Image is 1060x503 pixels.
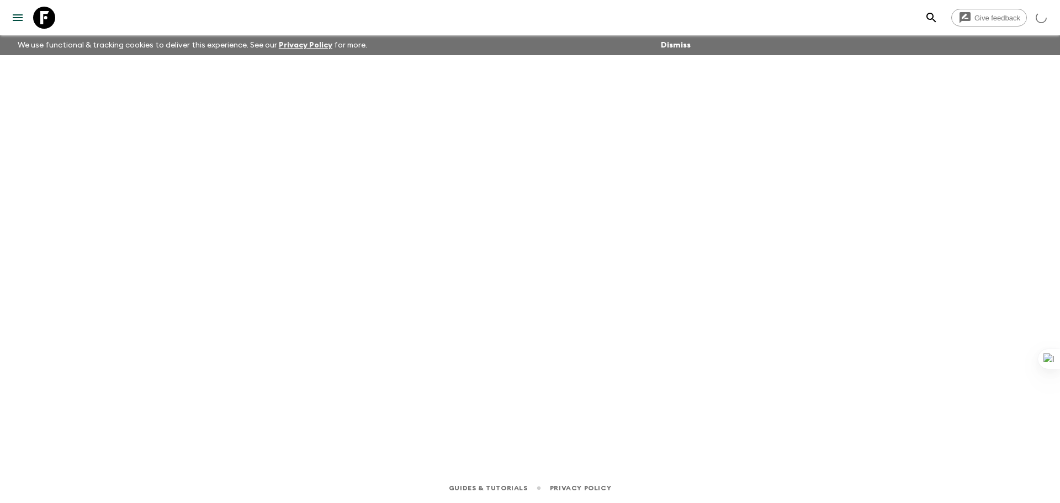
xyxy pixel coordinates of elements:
a: Privacy Policy [550,482,611,494]
a: Privacy Policy [279,41,332,49]
button: Dismiss [658,38,693,53]
p: We use functional & tracking cookies to deliver this experience. See our for more. [13,35,372,55]
a: Give feedback [951,9,1027,27]
span: Give feedback [968,14,1026,22]
button: search adventures [920,7,942,29]
a: Guides & Tutorials [449,482,528,494]
button: menu [7,7,29,29]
